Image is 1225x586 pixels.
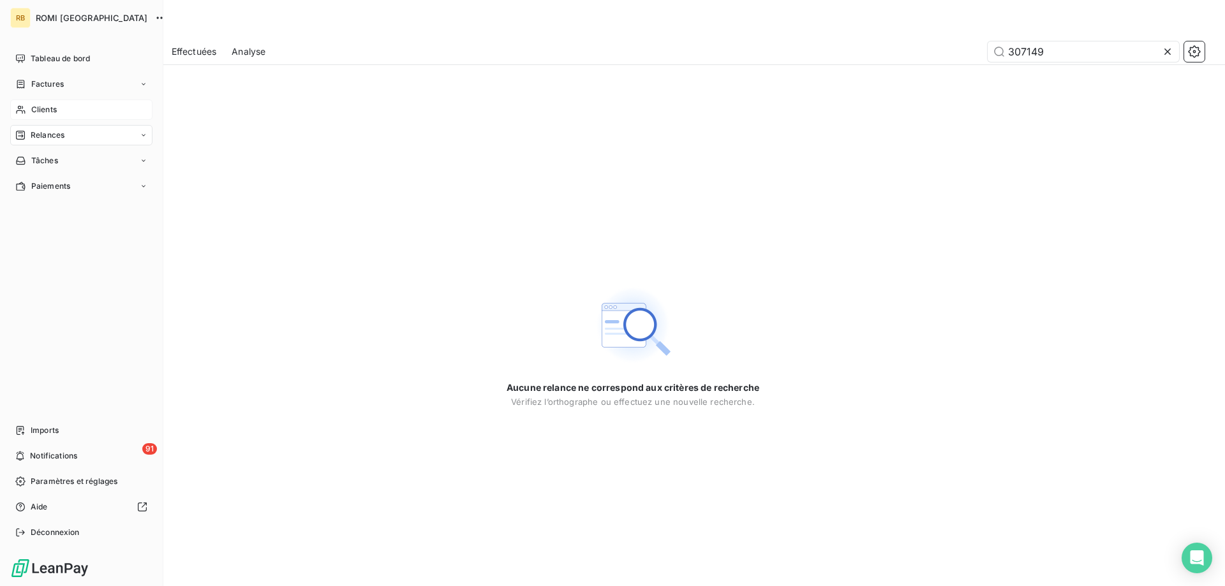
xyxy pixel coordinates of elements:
[592,284,674,366] img: Empty state
[31,425,59,436] span: Imports
[31,53,90,64] span: Tableau de bord
[511,397,755,407] span: Vérifiez l’orthographe ou effectuez une nouvelle recherche.
[30,450,77,462] span: Notifications
[172,45,217,58] span: Effectuées
[31,78,64,90] span: Factures
[31,476,117,487] span: Paramètres et réglages
[31,155,58,166] span: Tâches
[507,381,759,394] span: Aucune relance ne correspond aux critères de recherche
[31,527,80,538] span: Déconnexion
[31,501,48,513] span: Aide
[10,8,31,28] div: RB
[232,45,265,58] span: Analyse
[31,104,57,115] span: Clients
[988,41,1179,62] input: Rechercher
[10,497,152,517] a: Aide
[36,13,147,23] span: ROMI [GEOGRAPHIC_DATA]
[1182,543,1212,573] div: Open Intercom Messenger
[10,558,89,578] img: Logo LeanPay
[31,180,70,192] span: Paiements
[31,129,64,141] span: Relances
[142,443,157,455] span: 91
